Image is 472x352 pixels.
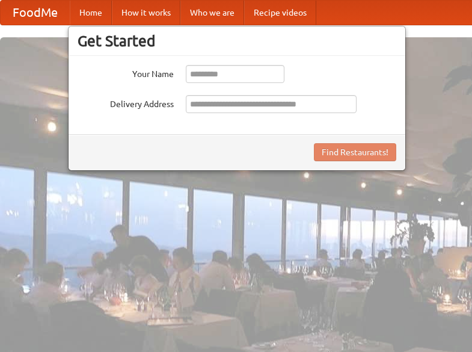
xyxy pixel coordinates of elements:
[244,1,316,25] a: Recipe videos
[1,1,70,25] a: FoodMe
[78,32,396,50] h3: Get Started
[112,1,180,25] a: How it works
[314,143,396,161] button: Find Restaurants!
[70,1,112,25] a: Home
[78,95,174,110] label: Delivery Address
[78,65,174,80] label: Your Name
[180,1,244,25] a: Who we are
